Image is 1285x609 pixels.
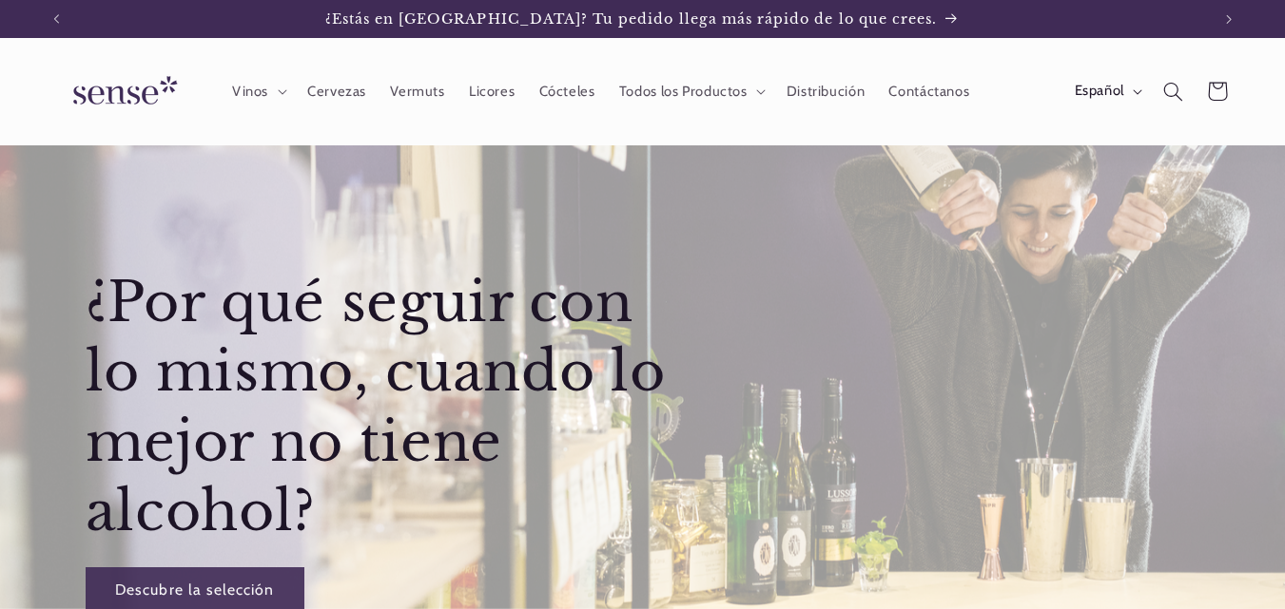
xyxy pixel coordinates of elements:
[457,70,527,112] a: Licores
[774,70,877,112] a: Distribución
[1151,69,1195,113] summary: Búsqueda
[390,83,444,101] span: Vermuts
[787,83,866,101] span: Distribución
[50,65,193,119] img: Sense
[1062,72,1151,110] button: Español
[43,57,201,126] a: Sense
[619,83,748,101] span: Todos los Productos
[877,70,982,112] a: Contáctanos
[307,83,366,101] span: Cervezas
[325,10,938,28] span: ¿Estás en [GEOGRAPHIC_DATA]? Tu pedido llega más rápido de lo que crees.
[607,70,774,112] summary: Todos los Productos
[527,70,607,112] a: Cócteles
[379,70,458,112] a: Vermuts
[469,83,515,101] span: Licores
[232,83,268,101] span: Vinos
[888,83,969,101] span: Contáctanos
[295,70,378,112] a: Cervezas
[85,268,694,547] h2: ¿Por qué seguir con lo mismo, cuando lo mejor no tiene alcohol?
[1075,81,1124,102] span: Español
[220,70,295,112] summary: Vinos
[539,83,595,101] span: Cócteles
